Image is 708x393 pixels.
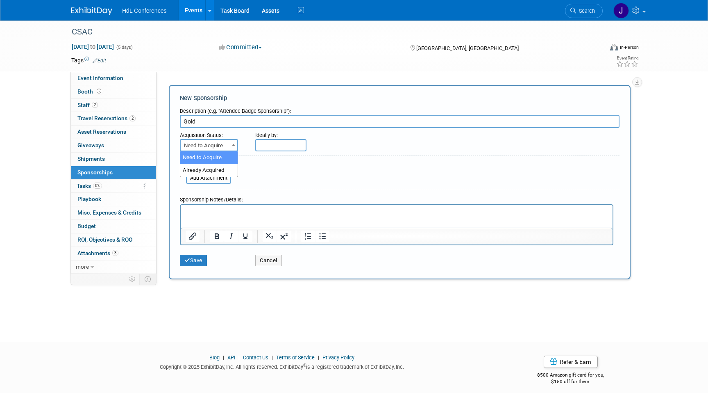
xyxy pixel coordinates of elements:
[227,354,235,361] a: API
[180,104,619,115] div: Description (e.g. "Attendee Badge Sponsorship"):
[77,75,123,81] span: Event Information
[125,274,140,284] td: Personalize Event Tab Strip
[71,139,156,152] a: Giveaways
[619,44,639,50] div: In-Person
[180,128,243,139] div: Acquisition Status:
[71,153,156,166] a: Shipments
[180,151,238,164] li: Need to Acquire
[71,72,156,85] a: Event Information
[77,223,96,229] span: Budget
[71,206,156,219] a: Misc. Expenses & Credits
[303,363,306,368] sup: ®
[224,231,238,242] button: Italic
[77,155,105,162] span: Shipments
[315,231,329,242] button: Bullet list
[140,274,157,284] td: Toggle Event Tabs
[77,128,126,135] span: Asset Reservations
[210,231,224,242] button: Bold
[71,85,156,98] a: Booth
[69,25,590,39] div: CSAC
[180,94,619,103] div: New Sponsorship
[301,231,315,242] button: Numbered list
[93,58,106,64] a: Edit
[76,263,89,270] span: more
[71,56,106,64] td: Tags
[263,231,277,242] button: Subscript
[236,354,242,361] span: |
[77,250,118,256] span: Attachments
[71,247,156,260] a: Attachments3
[238,231,252,242] button: Underline
[71,166,156,179] a: Sponsorships
[180,139,238,151] span: Need to Acquire
[554,43,639,55] div: Event Format
[71,233,156,247] a: ROI, Objectives & ROO
[116,45,133,50] span: (5 days)
[181,205,613,228] iframe: Rich Text Area
[505,378,637,385] div: $150 off for them.
[243,354,268,361] a: Contact Us
[77,142,104,149] span: Giveaways
[71,43,114,50] span: [DATE] [DATE]
[322,354,354,361] a: Privacy Policy
[71,180,156,193] a: Tasks0%
[77,115,136,121] span: Travel Reservations
[77,236,132,243] span: ROI, Objectives & ROO
[565,4,603,18] a: Search
[71,361,492,371] div: Copyright © 2025 ExhibitDay, Inc. All rights reserved. ExhibitDay is a registered trademark of Ex...
[416,45,519,51] span: [GEOGRAPHIC_DATA], [GEOGRAPHIC_DATA]
[186,231,200,242] button: Insert/edit link
[122,7,166,14] span: HdL Conferences
[77,88,103,95] span: Booth
[77,183,102,189] span: Tasks
[181,140,237,151] span: Need to Acquire
[89,43,97,50] span: to
[77,196,101,202] span: Playbook
[255,128,582,139] div: Ideally by:
[112,250,118,256] span: 3
[221,354,226,361] span: |
[129,115,136,121] span: 2
[544,356,598,368] a: Refer & Earn
[71,7,112,15] img: ExhibitDay
[71,260,156,274] a: more
[77,102,98,108] span: Staff
[209,354,220,361] a: Blog
[610,44,618,50] img: Format-Inperson.png
[71,220,156,233] a: Budget
[180,255,207,266] button: Save
[255,255,282,266] button: Cancel
[71,193,156,206] a: Playbook
[93,183,102,189] span: 0%
[180,192,613,204] div: Sponsorship Notes/Details:
[216,43,265,52] button: Committed
[77,169,113,176] span: Sponsorships
[92,102,98,108] span: 2
[71,99,156,112] a: Staff2
[613,3,629,18] img: Johnny Nguyen
[77,209,141,216] span: Misc. Expenses & Credits
[71,126,156,139] a: Asset Reservations
[576,8,595,14] span: Search
[180,164,238,177] li: Already Acquired
[276,354,315,361] a: Terms of Service
[277,231,291,242] button: Superscript
[616,56,638,60] div: Event Rating
[316,354,321,361] span: |
[71,112,156,125] a: Travel Reservations2
[505,366,637,385] div: $500 Amazon gift card for you,
[270,354,275,361] span: |
[95,88,103,94] span: Booth not reserved yet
